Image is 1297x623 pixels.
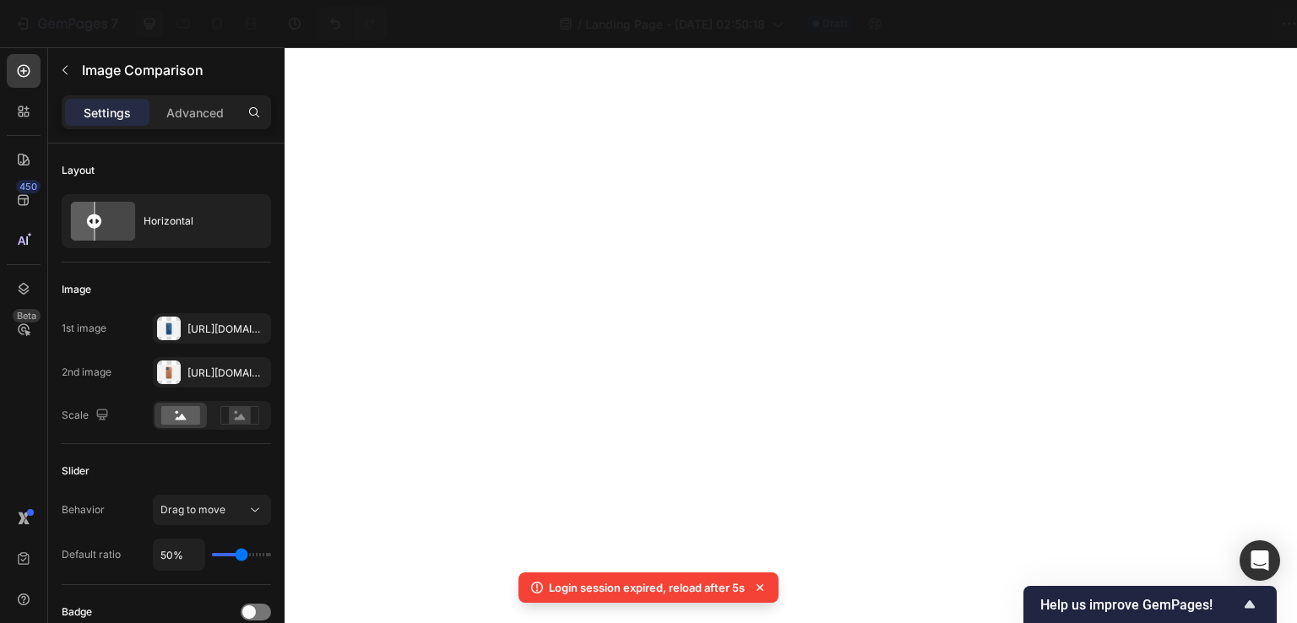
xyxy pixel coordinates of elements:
[84,104,131,122] p: Settings
[62,365,111,380] div: 2nd image
[13,309,41,322] div: Beta
[1137,17,1164,31] span: Save
[1040,597,1240,613] span: Help us improve GemPages!
[62,463,90,479] div: Slider
[16,180,41,193] div: 450
[153,495,271,525] button: Drag to move
[187,366,267,381] div: [URL][DOMAIN_NAME]
[285,47,1297,623] iframe: Design area
[144,202,247,241] div: Horizontal
[1185,7,1256,41] button: Publish
[62,404,112,427] div: Scale
[585,15,765,33] span: Landing Page - [DATE] 02:50:18
[154,539,204,570] input: Auto
[1199,15,1241,33] div: Publish
[166,104,224,122] p: Advanced
[62,604,92,620] div: Badge
[822,16,848,31] span: Draft
[62,502,105,517] div: Behavior
[160,503,225,516] span: Drag to move
[1040,594,1260,615] button: Show survey - Help us improve GemPages!
[62,282,91,297] div: Image
[62,321,106,336] div: 1st image
[187,322,267,337] div: [URL][DOMAIN_NAME]
[549,579,745,596] p: Login session expired, reload after 5s
[111,14,118,34] p: 7
[318,7,387,41] div: Undo/Redo
[578,15,582,33] span: /
[1122,7,1178,41] button: Save
[7,7,126,41] button: 7
[1240,540,1280,581] div: Open Intercom Messenger
[62,547,121,562] div: Default ratio
[62,163,95,178] div: Layout
[82,60,264,80] p: Image Comparison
